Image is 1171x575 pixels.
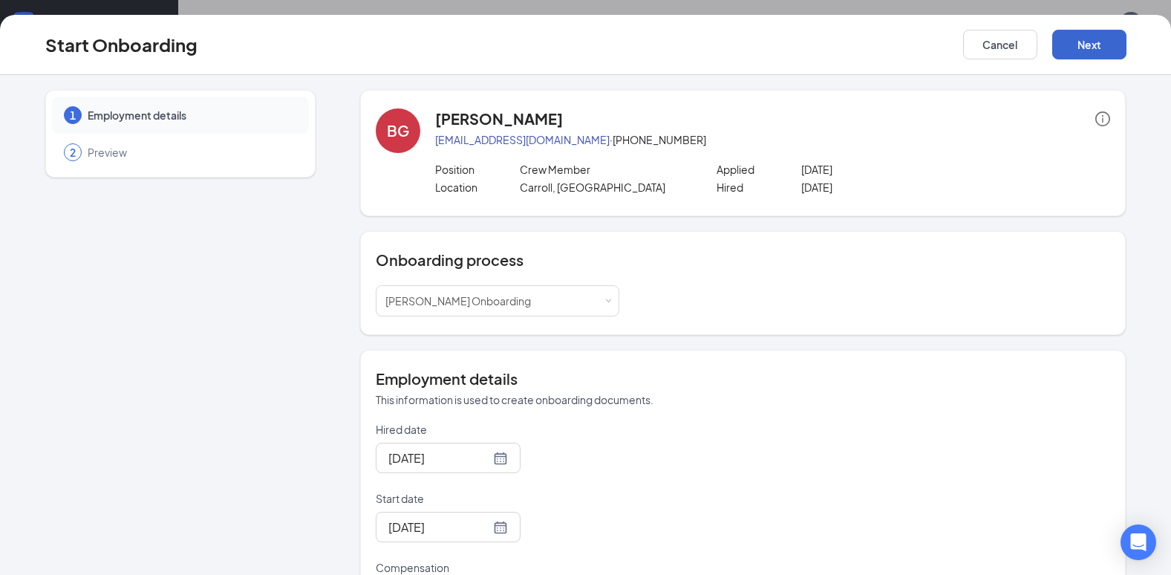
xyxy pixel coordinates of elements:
input: Oct 27, 2025 [388,518,490,536]
span: 1 [70,108,76,123]
h4: [PERSON_NAME] [435,108,563,129]
p: [DATE] [801,162,970,177]
div: Open Intercom Messenger [1121,524,1156,560]
p: Applied [717,162,801,177]
p: Location [435,180,520,195]
button: Cancel [963,30,1037,59]
div: BG [387,120,409,141]
p: Position [435,162,520,177]
h3: Start Onboarding [45,32,198,57]
span: Employment details [88,108,294,123]
p: Hired [717,180,801,195]
span: 2 [70,145,76,160]
p: Start date [376,491,619,506]
p: Compensation [376,560,619,575]
span: info-circle [1095,111,1110,126]
h4: Employment details [376,368,1110,389]
h4: Onboarding process [376,250,1110,270]
span: [PERSON_NAME] Onboarding [385,294,531,308]
p: Hired date [376,422,619,437]
p: This information is used to create onboarding documents. [376,392,1110,407]
p: · [PHONE_NUMBER] [435,132,1110,147]
p: Crew Member [520,162,688,177]
p: Carroll, [GEOGRAPHIC_DATA] [520,180,688,195]
div: [object Object] [385,286,541,316]
input: Oct 15, 2025 [388,449,490,467]
button: Next [1052,30,1126,59]
span: Preview [88,145,294,160]
a: [EMAIL_ADDRESS][DOMAIN_NAME] [435,133,610,146]
p: [DATE] [801,180,970,195]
